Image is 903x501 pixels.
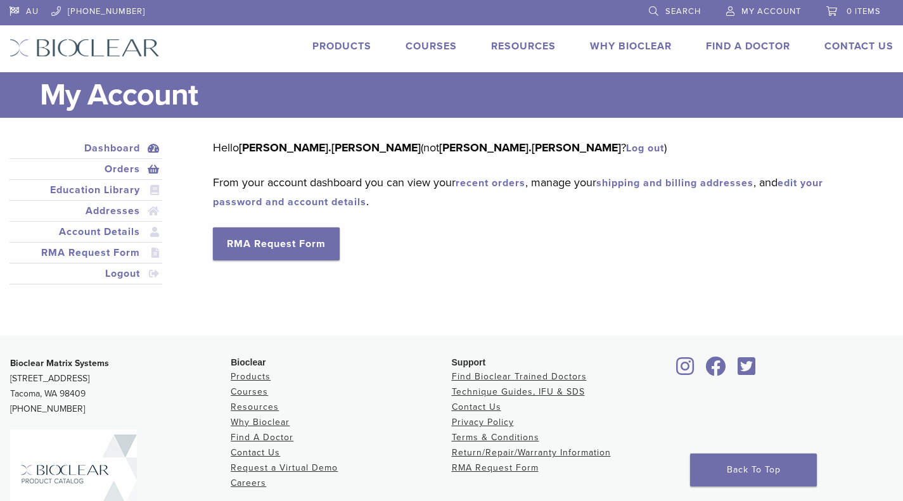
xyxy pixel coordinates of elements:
a: Courses [406,40,457,53]
strong: [PERSON_NAME].[PERSON_NAME] [239,141,421,155]
a: Bioclear [733,364,760,377]
a: Courses [231,386,268,397]
h1: My Account [40,72,893,118]
a: Dashboard [12,141,160,156]
a: Return/Repair/Warranty Information [452,447,611,458]
a: Resources [491,40,556,53]
a: Addresses [12,203,160,219]
a: Why Bioclear [231,417,290,428]
a: Why Bioclear [590,40,672,53]
a: Careers [231,478,266,488]
a: Back To Top [690,453,817,486]
a: shipping and billing addresses [596,177,753,189]
a: Contact Us [231,447,280,458]
a: Contact Us [824,40,893,53]
a: Log out [626,142,664,155]
a: Privacy Policy [452,417,514,428]
a: RMA Request Form [12,245,160,260]
p: Hello (not ? ) [213,138,874,157]
span: My Account [741,6,801,16]
span: 0 items [847,6,881,16]
a: Find A Doctor [706,40,790,53]
strong: Bioclear Matrix Systems [10,358,109,369]
a: Logout [12,266,160,281]
span: Bioclear [231,357,266,367]
p: From your account dashboard you can view your , manage your , and . [213,173,874,211]
a: RMA Request Form [213,227,340,260]
a: Contact Us [452,402,501,412]
a: Products [231,371,271,382]
p: [STREET_ADDRESS] Tacoma, WA 98409 [PHONE_NUMBER] [10,356,231,417]
a: Find A Doctor [231,432,293,443]
strong: [PERSON_NAME].[PERSON_NAME] [439,141,621,155]
a: Request a Virtual Demo [231,462,338,473]
a: Terms & Conditions [452,432,539,443]
a: Technique Guides, IFU & SDS [452,386,585,397]
a: Resources [231,402,279,412]
a: Orders [12,162,160,177]
img: Bioclear [10,39,160,57]
a: Education Library [12,182,160,198]
a: RMA Request Form [452,462,539,473]
a: Products [312,40,371,53]
a: Account Details [12,224,160,239]
nav: Account pages [10,138,162,300]
a: recent orders [456,177,525,189]
a: Find Bioclear Trained Doctors [452,371,587,382]
a: Bioclear [701,364,731,377]
span: Support [452,357,486,367]
span: Search [665,6,701,16]
a: Bioclear [672,364,699,377]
